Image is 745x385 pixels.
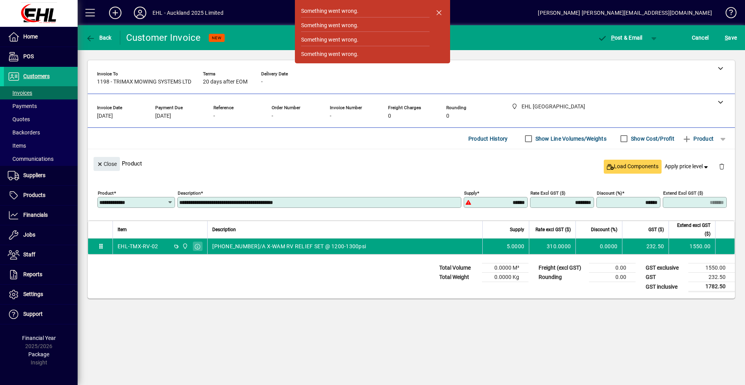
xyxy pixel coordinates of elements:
span: Backorders [8,129,40,136]
td: 1782.50 [688,282,735,292]
span: Suppliers [23,172,45,178]
span: Items [8,143,26,149]
mat-label: Product [98,190,114,196]
button: Add [103,6,128,20]
td: 0.0000 Kg [482,273,528,282]
td: 0.0000 [575,239,622,254]
span: Cancel [692,31,709,44]
div: Something went wrong. [301,50,359,58]
td: GST exclusive [642,263,688,273]
a: Financials [4,206,78,225]
span: Back [86,35,112,41]
span: Package [28,351,49,357]
td: 0.00 [589,263,636,273]
a: Invoices [4,86,78,99]
td: 0.00 [589,273,636,282]
button: Cancel [690,31,711,45]
span: - [213,113,215,119]
td: 1550.00 [688,263,735,273]
td: 232.50 [622,239,669,254]
span: Quotes [8,116,30,122]
span: ave [725,31,737,44]
a: Items [4,139,78,152]
span: Rate excl GST ($) [535,225,571,234]
span: Settings [23,291,43,297]
span: Discount (%) [591,225,617,234]
td: Freight (excl GST) [535,263,589,273]
td: GST [642,273,688,282]
span: - [330,113,331,119]
span: S [725,35,728,41]
a: Settings [4,285,78,304]
span: [PHONE_NUMBER]/A X-WAM RV RELIEF SET @ 1200-1300psi [212,242,366,250]
span: Close [97,158,117,171]
a: Communications [4,152,78,165]
span: Reports [23,271,42,277]
span: Payments [8,103,37,109]
div: EHL - Auckland 2025 Limited [152,7,223,19]
span: Supply [510,225,524,234]
span: Financial Year [22,335,56,341]
span: 0 [446,113,449,119]
a: Suppliers [4,166,78,185]
span: Extend excl GST ($) [674,221,710,238]
a: Backorders [4,126,78,139]
span: 5.0000 [507,242,525,250]
span: EHL AUCKLAND [180,242,189,251]
button: Close [94,157,120,171]
span: Financials [23,212,48,218]
span: NEW [212,35,222,40]
div: Customer Invoice [126,31,201,44]
mat-label: Supply [464,190,477,196]
td: 232.50 [688,273,735,282]
span: [DATE] [97,113,113,119]
button: Post & Email [594,31,646,45]
td: 0.0000 M³ [482,263,528,273]
button: Load Components [604,160,662,174]
td: Total Weight [435,273,482,282]
button: Apply price level [662,160,713,174]
span: Staff [23,251,35,258]
span: 20 days after EOM [203,79,248,85]
span: Load Components [607,162,658,171]
button: Product [678,132,717,146]
span: Product [682,132,714,145]
div: Something went wrong. [301,36,359,44]
span: 1198 - TRIMAX MOWING SYSTEMS LTD [97,79,191,85]
span: Apply price level [665,162,710,171]
a: POS [4,47,78,66]
mat-label: Description [178,190,201,196]
span: Home [23,33,38,40]
button: Product History [465,132,511,146]
span: - [272,113,273,119]
span: Communications [8,156,54,162]
span: POS [23,53,34,59]
span: - [261,79,263,85]
td: Rounding [535,273,589,282]
span: [DATE] [155,113,171,119]
span: Invoices [8,90,32,96]
button: Back [84,31,114,45]
span: ost & Email [598,35,643,41]
a: Jobs [4,225,78,245]
mat-label: Extend excl GST ($) [663,190,703,196]
span: Jobs [23,232,35,238]
span: 0 [388,113,391,119]
button: Delete [712,157,731,176]
a: Staff [4,245,78,265]
div: EHL-TMX-RV-02 [118,242,158,250]
label: Show Cost/Profit [629,135,674,143]
button: Save [723,31,739,45]
span: Product History [468,132,508,145]
td: GST inclusive [642,282,688,292]
span: P [611,35,615,41]
div: [PERSON_NAME] [PERSON_NAME][EMAIL_ADDRESS][DOMAIN_NAME] [538,7,712,19]
app-page-header-button: Back [78,31,120,45]
span: Customers [23,73,50,79]
a: Reports [4,265,78,284]
div: 310.0000 [534,242,571,250]
mat-label: Rate excl GST ($) [530,190,565,196]
td: 1550.00 [669,239,715,254]
a: Products [4,186,78,205]
app-page-header-button: Close [92,160,122,167]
